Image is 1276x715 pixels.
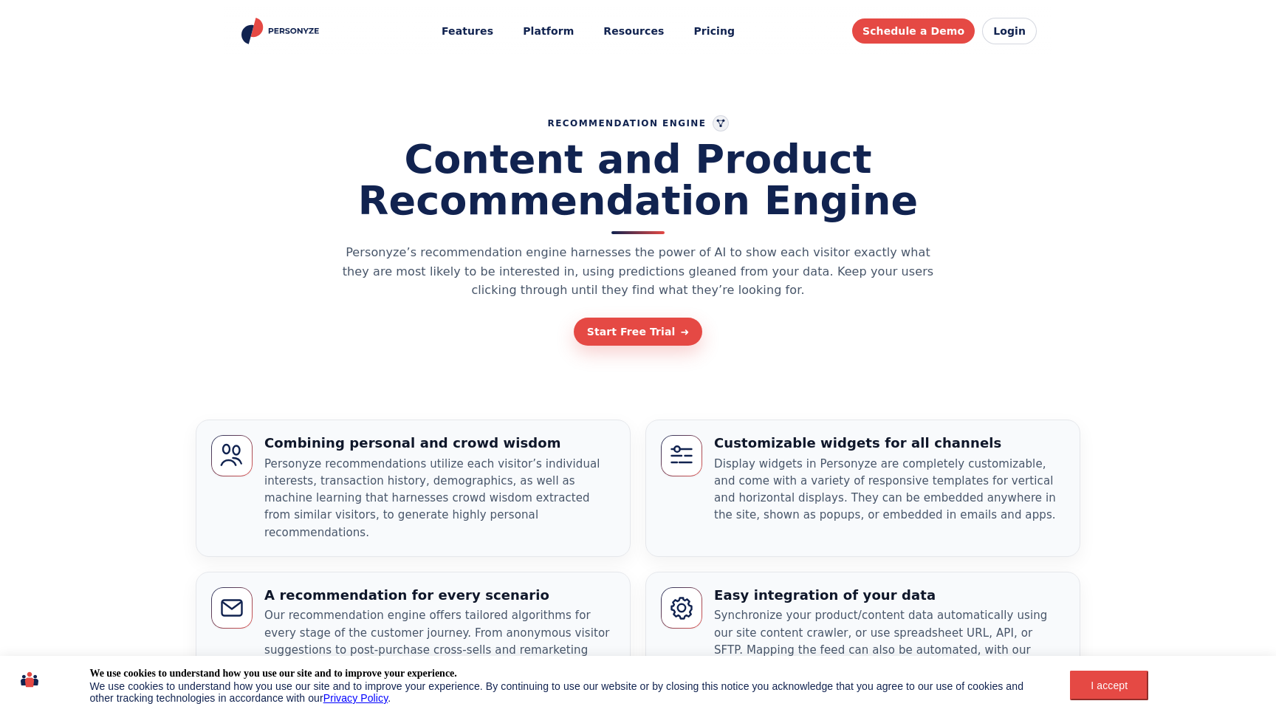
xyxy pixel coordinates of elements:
[512,18,584,45] a: Platform
[21,667,38,692] img: icon
[982,18,1037,44] a: Login
[714,607,1065,693] p: Synchronize your product/content data automatically using our site content crawler, or use spread...
[593,18,674,45] button: Resources
[264,607,615,693] p: Our recommendation engine offers tailored algorithms for every stage of the customer journey. Fro...
[224,7,1052,55] header: Personyze site header
[683,18,745,45] a: Pricing
[239,18,324,44] img: Personyze
[574,318,703,346] a: Start Free Trial
[1070,671,1148,700] button: I accept
[431,18,745,45] nav: Main menu
[264,435,615,451] h3: Combining personal and crowd wisdom
[264,587,615,603] h3: A recommendation for every scenario
[680,326,689,337] span: ➜
[714,456,1065,524] p: Display widgets in Personyze are completely customizable, and come with a variety of responsive t...
[323,692,388,704] a: Privacy Policy
[264,456,615,541] p: Personyze recommendations utilize each visitor’s individual interests, transaction history, demog...
[1079,680,1139,691] div: I accept
[548,115,729,131] p: Recommendation Engine
[714,435,1065,451] h3: Customizable widgets for all channels
[89,680,1032,704] div: We use cookies to understand how you use our site and to improve your experience. By continuing t...
[852,18,975,44] a: Schedule a Demo
[89,667,456,680] div: We use cookies to understand how you use our site and to improve your experience.
[232,139,1044,234] h1: Content and Product Recommendation Engine
[431,18,504,45] button: Features
[239,18,324,44] a: Personyze home
[335,243,941,300] p: Personyze’s recommendation engine harnesses the power of AI to show each visitor exactly what the...
[714,587,1065,603] h3: Easy integration of your data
